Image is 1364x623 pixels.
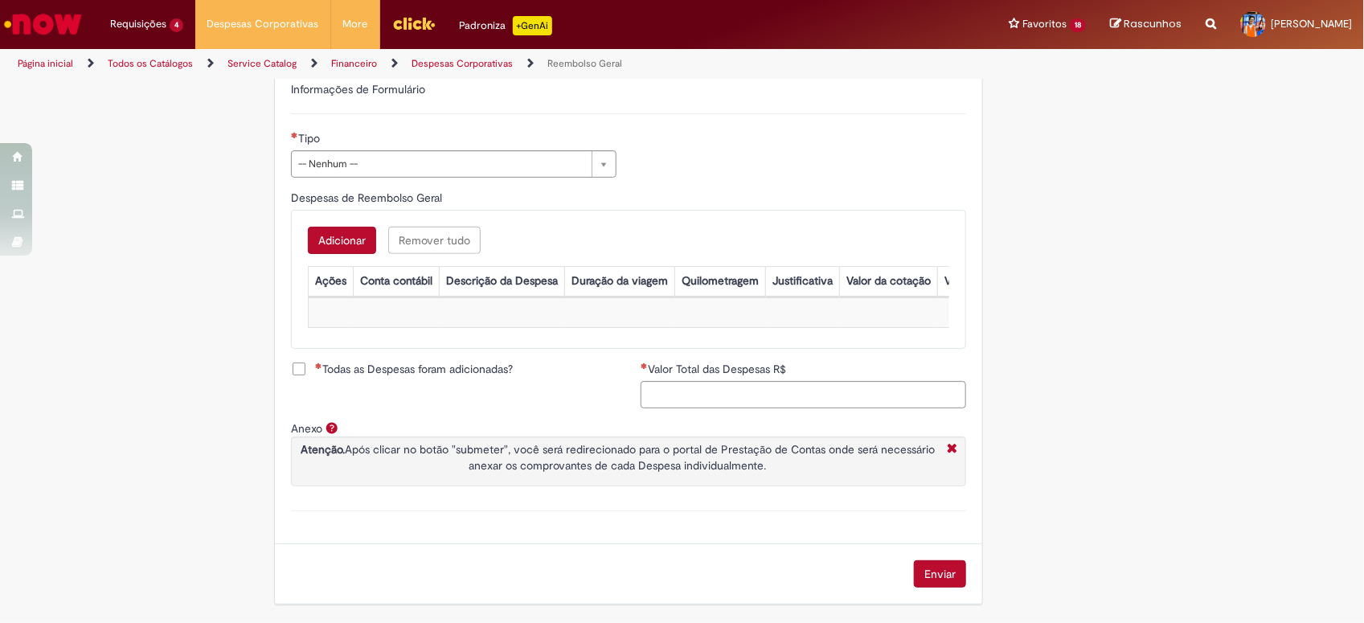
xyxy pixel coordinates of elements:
a: Despesas Corporativas [412,57,513,70]
th: Justificativa [766,266,840,296]
img: ServiceNow [2,8,84,40]
span: Valor Total das Despesas R$ [648,362,789,376]
span: Rascunhos [1124,16,1182,31]
span: More [343,16,368,32]
a: Financeiro [331,57,377,70]
span: -- Nenhum -- [298,151,584,177]
th: Valor da cotação [840,266,938,296]
label: Informações de Formulário [291,82,425,96]
img: click_logo_yellow_360x200.png [392,11,436,35]
input: Valor Total das Despesas R$ [641,381,966,408]
p: +GenAi [513,16,552,35]
th: Ações [309,266,354,296]
ul: Trilhas de página [12,49,897,79]
span: Ajuda para Anexo [322,421,342,434]
span: Requisições [110,16,166,32]
span: Despesas de Reembolso Geral [291,191,445,205]
p: Após clicar no botão "submeter", você será redirecionado para o portal de Prestação de Contas ond... [296,441,939,473]
th: Conta contábil [354,266,440,296]
a: Todos os Catálogos [108,57,193,70]
a: Página inicial [18,57,73,70]
button: Enviar [914,560,966,588]
span: Necessários [641,363,648,369]
th: Valor por Litro [938,266,1023,296]
span: Necessários [291,132,298,138]
i: Fechar More information Por anexo [943,441,961,458]
span: 4 [170,18,183,32]
button: Add a row for Despesas de Reembolso Geral [308,227,376,254]
a: Reembolso Geral [547,57,622,70]
span: Necessários [315,363,322,369]
a: Service Catalog [227,57,297,70]
a: Rascunhos [1110,17,1182,32]
th: Duração da viagem [565,266,675,296]
strong: Atenção. [301,442,345,457]
label: Anexo [291,421,322,436]
th: Quilometragem [675,266,766,296]
span: Despesas Corporativas [207,16,319,32]
span: Tipo [298,131,323,146]
span: [PERSON_NAME] [1271,17,1352,31]
th: Descrição da Despesa [440,266,565,296]
div: Padroniza [460,16,552,35]
span: Favoritos [1022,16,1067,32]
span: Todas as Despesas foram adicionadas? [315,361,513,377]
span: 18 [1070,18,1086,32]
